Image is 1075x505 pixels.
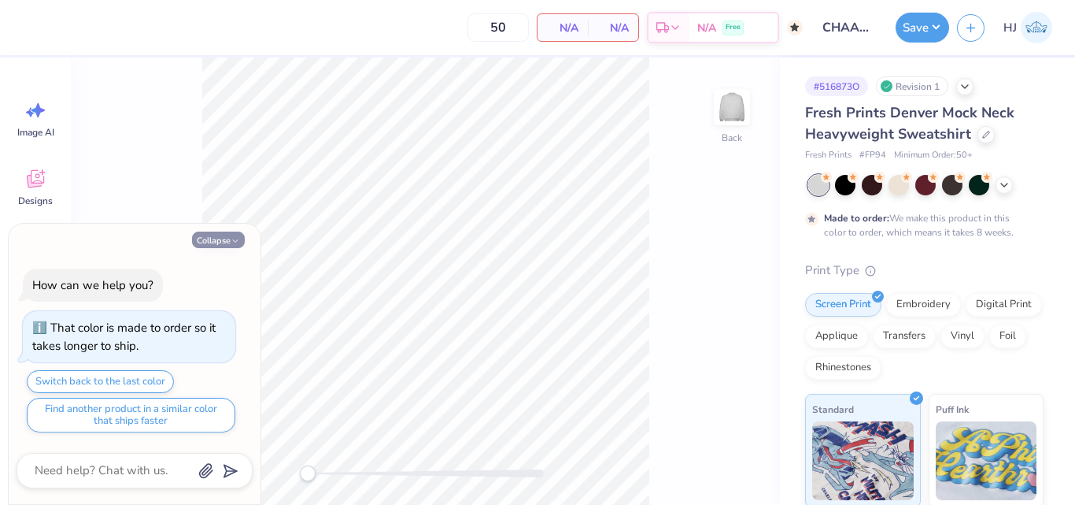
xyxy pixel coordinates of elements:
[811,12,888,43] input: Untitled Design
[597,20,629,36] span: N/A
[876,76,948,96] div: Revision 1
[32,277,153,293] div: How can we help you?
[859,149,886,162] span: # FP94
[805,76,868,96] div: # 516873O
[805,293,881,317] div: Screen Print
[805,325,868,348] div: Applique
[17,126,54,139] span: Image AI
[300,466,316,481] div: Accessibility label
[812,401,854,418] span: Standard
[18,195,53,207] span: Designs
[27,398,235,433] button: Find another product in a similar color that ships faster
[27,370,174,393] button: Switch back to the last color
[722,131,742,145] div: Back
[824,212,889,225] strong: Made to order:
[805,149,852,162] span: Fresh Prints
[805,262,1044,280] div: Print Type
[989,325,1026,348] div: Foil
[894,149,973,162] span: Minimum Order: 50 +
[726,22,741,33] span: Free
[547,20,578,36] span: N/A
[716,91,748,123] img: Back
[996,12,1059,43] a: HJ
[1021,12,1052,43] img: Hughe Josh Cabanete
[805,356,881,380] div: Rhinestones
[805,103,1014,143] span: Fresh Prints Denver Mock Neck Heavyweight Sweatshirt
[966,293,1042,317] div: Digital Print
[812,421,914,500] img: Standard
[873,325,936,348] div: Transfers
[32,320,216,354] div: That color is made to order so it takes longer to ship.
[936,401,969,418] span: Puff Ink
[936,421,1037,500] img: Puff Ink
[886,293,961,317] div: Embroidery
[467,13,529,42] input: – –
[192,232,245,248] button: Collapse
[940,325,984,348] div: Vinyl
[697,20,716,36] span: N/A
[1003,19,1017,37] span: HJ
[896,13,949,43] button: Save
[824,211,1018,240] div: We make this product in this color to order, which means it takes 8 weeks.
